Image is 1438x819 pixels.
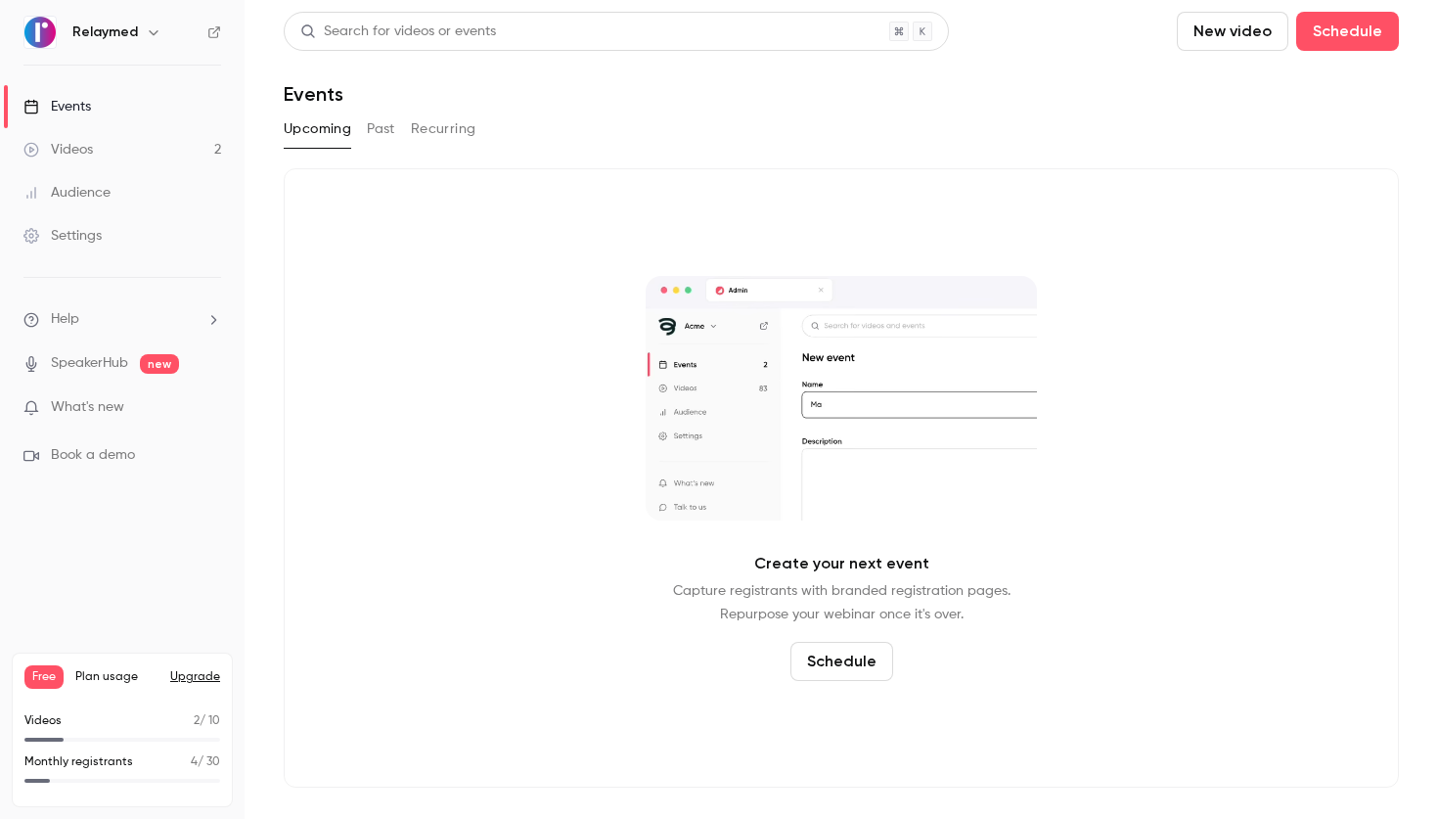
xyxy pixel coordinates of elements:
[23,309,221,330] li: help-dropdown-opener
[51,445,135,466] span: Book a demo
[51,309,79,330] span: Help
[170,669,220,685] button: Upgrade
[194,715,200,727] span: 2
[1296,12,1399,51] button: Schedule
[24,665,64,689] span: Free
[75,669,158,685] span: Plan usage
[24,753,133,771] p: Monthly registrants
[284,82,343,106] h1: Events
[1177,12,1288,51] button: New video
[790,642,893,681] button: Schedule
[300,22,496,42] div: Search for videos or events
[51,353,128,374] a: SpeakerHub
[194,712,220,730] p: / 10
[754,552,929,575] p: Create your next event
[23,140,93,159] div: Videos
[191,753,220,771] p: / 30
[411,114,476,145] button: Recurring
[23,226,102,246] div: Settings
[23,97,91,116] div: Events
[24,17,56,48] img: Relaymed
[367,114,395,145] button: Past
[51,397,124,418] span: What's new
[72,23,138,42] h6: Relaymed
[140,354,179,374] span: new
[23,183,111,203] div: Audience
[673,579,1011,626] p: Capture registrants with branded registration pages. Repurpose your webinar once it's over.
[24,712,62,730] p: Videos
[191,756,198,768] span: 4
[284,114,351,145] button: Upcoming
